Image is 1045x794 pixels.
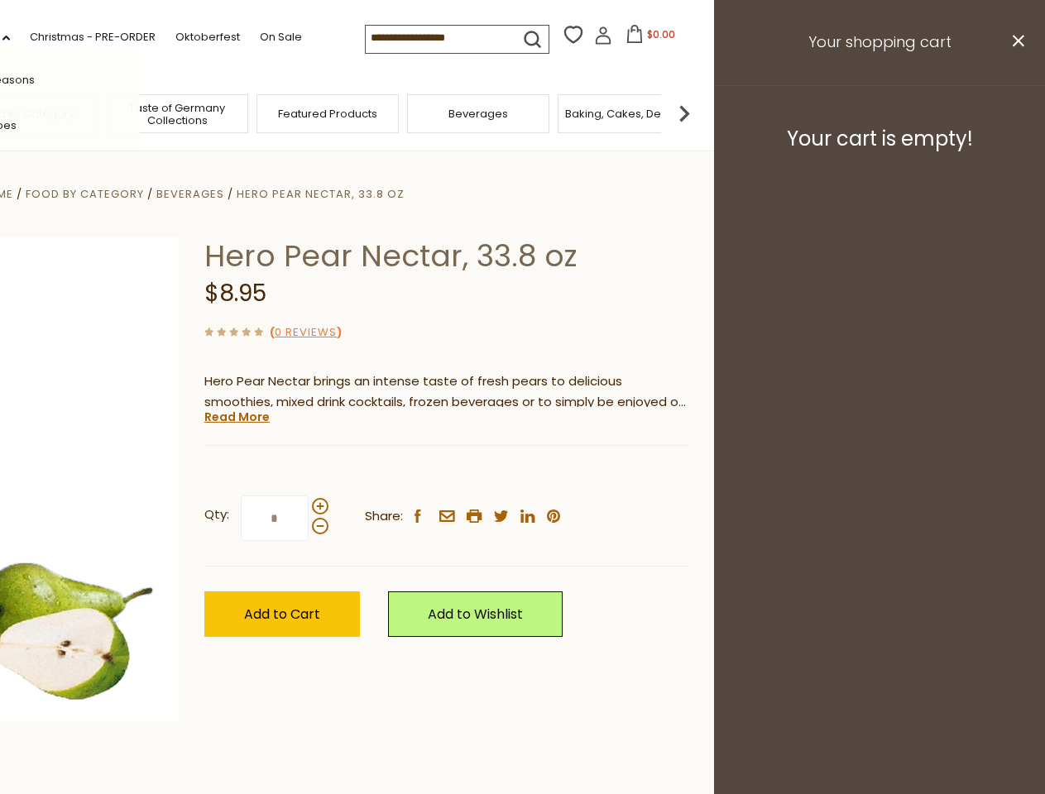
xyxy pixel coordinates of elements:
[565,108,693,120] a: Baking, Cakes, Desserts
[647,27,675,41] span: $0.00
[204,371,688,413] p: Hero Pear Nectar brings an intense taste of fresh pears to delicious smoothies, mixed drink cockt...
[260,28,302,46] a: On Sale
[30,28,156,46] a: Christmas - PRE-ORDER
[175,28,240,46] a: Oktoberfest
[616,25,686,50] button: $0.00
[204,277,266,309] span: $8.95
[204,591,360,637] button: Add to Cart
[365,506,403,527] span: Share:
[668,97,701,130] img: next arrow
[270,324,342,340] span: ( )
[448,108,508,120] a: Beverages
[735,127,1024,151] h3: Your cart is empty!
[111,102,243,127] a: Taste of Germany Collections
[244,605,320,624] span: Add to Cart
[237,186,405,202] a: Hero Pear Nectar, 33.8 oz
[388,591,563,637] a: Add to Wishlist
[204,237,688,275] h1: Hero Pear Nectar, 33.8 oz
[241,495,309,541] input: Qty:
[275,324,337,342] a: 0 Reviews
[204,505,229,525] strong: Qty:
[278,108,377,120] a: Featured Products
[204,409,270,425] a: Read More
[26,186,144,202] a: Food By Category
[156,186,224,202] a: Beverages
